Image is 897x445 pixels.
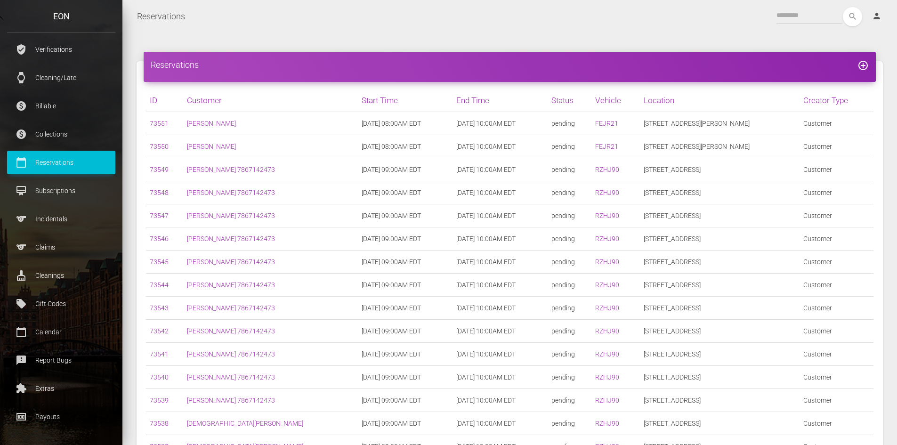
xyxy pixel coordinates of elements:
td: [DATE] 09:00AM EDT [358,297,453,320]
a: RZHJ90 [595,327,619,335]
p: Extras [14,381,108,396]
a: [PERSON_NAME] 7867142473 [187,350,275,358]
p: Cleaning/Late [14,71,108,85]
td: [DATE] 10:00AM EDT [453,412,548,435]
a: Reservations [137,5,185,28]
td: [DATE] 10:00AM EDT [453,274,548,297]
p: Payouts [14,410,108,424]
td: [DATE] 10:00AM EDT [453,297,548,320]
a: RZHJ90 [595,189,619,196]
td: [STREET_ADDRESS] [640,181,800,204]
td: [DATE] 09:00AM EDT [358,412,453,435]
a: FEJR21 [595,143,618,150]
th: Vehicle [591,89,640,112]
td: [DATE] 10:00AM EDT [453,227,548,251]
a: card_membership Subscriptions [7,179,115,202]
a: 73551 [150,120,169,127]
a: 73543 [150,304,169,312]
a: [PERSON_NAME] 7867142473 [187,235,275,243]
a: add_circle_outline [857,60,869,70]
a: RZHJ90 [595,350,619,358]
td: Customer [800,204,873,227]
a: [PERSON_NAME] 7867142473 [187,189,275,196]
a: verified_user Verifications [7,38,115,61]
a: RZHJ90 [595,235,619,243]
td: [STREET_ADDRESS] [640,204,800,227]
a: 73550 [150,143,169,150]
a: RZHJ90 [595,281,619,289]
td: [DATE] 10:00AM EDT [453,158,548,181]
td: [STREET_ADDRESS] [640,158,800,181]
a: [PERSON_NAME] 7867142473 [187,327,275,335]
th: Start Time [358,89,453,112]
a: RZHJ90 [595,212,619,219]
td: pending [548,158,591,181]
td: Customer [800,297,873,320]
a: 73547 [150,212,169,219]
td: [STREET_ADDRESS] [640,343,800,366]
i: add_circle_outline [857,60,869,71]
a: [PERSON_NAME] [187,143,236,150]
td: Customer [800,366,873,389]
td: [STREET_ADDRESS] [640,389,800,412]
a: 73549 [150,166,169,173]
td: [DATE] 09:00AM EDT [358,181,453,204]
td: [DATE] 09:00AM EDT [358,389,453,412]
td: pending [548,389,591,412]
td: [DATE] 09:00AM EDT [358,204,453,227]
a: 73548 [150,189,169,196]
th: Creator Type [800,89,873,112]
td: [DATE] 09:00AM EDT [358,227,453,251]
a: [PERSON_NAME] 7867142473 [187,373,275,381]
td: [DATE] 10:00AM EDT [453,135,548,158]
a: [PERSON_NAME] 7867142473 [187,212,275,219]
td: [DATE] 10:00AM EDT [453,366,548,389]
a: cleaning_services Cleanings [7,264,115,287]
th: End Time [453,89,548,112]
a: 73542 [150,327,169,335]
td: [STREET_ADDRESS] [640,227,800,251]
a: 73545 [150,258,169,266]
a: watch Cleaning/Late [7,66,115,89]
p: Incidentals [14,212,108,226]
p: Cleanings [14,268,108,283]
a: sports Incidentals [7,207,115,231]
a: 73539 [150,396,169,404]
a: 73546 [150,235,169,243]
td: [DATE] 09:00AM EDT [358,251,453,274]
a: FEJR21 [595,120,618,127]
a: money Payouts [7,405,115,429]
h4: Reservations [151,59,869,71]
a: [PERSON_NAME] 7867142473 [187,396,275,404]
th: Location [640,89,800,112]
a: 73541 [150,350,169,358]
td: pending [548,274,591,297]
td: [DATE] 10:00AM EDT [453,181,548,204]
td: pending [548,320,591,343]
td: pending [548,135,591,158]
td: [STREET_ADDRESS] [640,251,800,274]
a: 73544 [150,281,169,289]
td: pending [548,251,591,274]
td: pending [548,297,591,320]
td: [DATE] 09:00AM EDT [358,366,453,389]
td: [DATE] 08:00AM EDT [358,112,453,135]
td: [DATE] 10:00AM EDT [453,204,548,227]
a: local_offer Gift Codes [7,292,115,316]
a: [PERSON_NAME] 7867142473 [187,304,275,312]
a: [DEMOGRAPHIC_DATA][PERSON_NAME] [187,420,303,427]
a: calendar_today Calendar [7,320,115,344]
a: sports Claims [7,235,115,259]
p: Billable [14,99,108,113]
td: [DATE] 09:00AM EDT [358,343,453,366]
p: Gift Codes [14,297,108,311]
a: RZHJ90 [595,258,619,266]
td: Customer [800,251,873,274]
a: RZHJ90 [595,373,619,381]
td: Customer [800,320,873,343]
p: Calendar [14,325,108,339]
a: RZHJ90 [595,420,619,427]
a: [PERSON_NAME] 7867142473 [187,258,275,266]
th: ID [146,89,183,112]
td: Customer [800,135,873,158]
